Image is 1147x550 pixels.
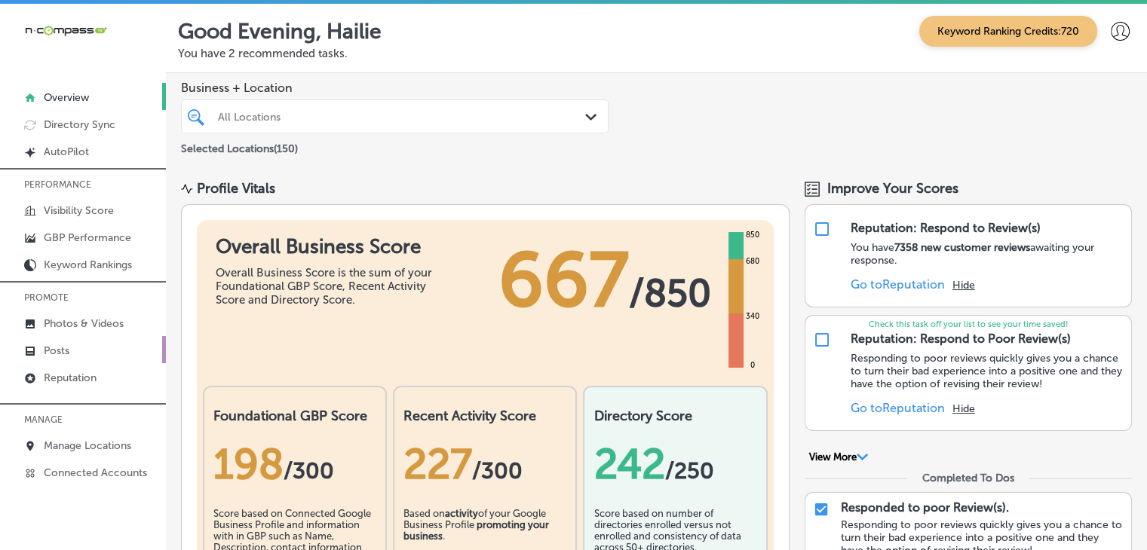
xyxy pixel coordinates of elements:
[664,457,713,484] span: /250
[851,277,945,292] a: Go toReputation
[841,500,1009,515] p: Responded to poor Review(s).
[593,439,756,489] div: 242
[42,24,74,36] div: v 4.0.25
[805,451,873,464] button: View More
[44,344,69,357] p: Posts
[851,352,1124,390] p: Responding to poor reviews quickly gives you a chance to turn their bad experience into a positiv...
[894,241,1030,254] strong: 7358 new customer reviews
[44,118,115,131] p: Directory Sync
[44,204,114,217] p: Visibility Score
[827,180,958,197] span: Improve Your Scores
[197,180,275,197] div: Profile Vitals
[851,221,1041,235] div: Reputation: Respond to Review(s)
[743,310,762,322] div: 340
[24,39,36,51] img: website_grey.svg
[44,466,147,479] p: Connected Accounts
[805,319,1131,329] p: Check this task off your list to see your time saved!
[44,91,89,104] p: Overview
[24,23,107,38] img: 660ab0bf-5cc7-4cb8-ba1c-48b5ae0f18e60NCTV_CLogo_TV_Black_-500x88.png
[403,408,566,424] h2: Recent Activity Score
[216,235,442,258] h1: Overall Business Score
[743,255,762,267] div: 680
[44,258,132,271] p: Keyword Rankings
[919,16,1097,47] span: Keyword Ranking Credits: 720
[44,371,97,384] p: Reputation
[498,235,629,325] span: 667
[44,145,89,158] p: AutoPilot
[44,231,131,244] p: GBP Performance
[41,87,53,99] img: tab_domain_overview_orange.svg
[445,508,478,519] b: activity
[851,241,1124,267] p: You have awaiting your response.
[181,81,609,95] span: Business + Location
[150,87,162,99] img: tab_keywords_by_traffic_grey.svg
[747,359,758,371] div: 0
[216,266,442,307] div: Overall Business Score is the sum of your Foundational GBP Score, Recent Activity Score and Direc...
[44,317,124,330] p: Photos & Videos
[213,439,376,489] div: 198
[44,439,131,452] p: Manage Locations
[472,457,523,484] span: /300
[213,408,376,424] h2: Foundational GBP Score
[167,89,254,99] div: Keywords by Traffic
[284,457,334,484] span: / 300
[24,24,36,36] img: logo_orange.svg
[922,472,1014,484] div: Completed To Dos
[181,136,298,155] p: Selected Locations ( 150 )
[743,229,762,241] div: 850
[218,110,587,123] div: All Locations
[952,279,975,292] button: Hide
[403,519,549,542] b: promoting your business
[952,402,975,415] button: Hide
[403,439,566,489] div: 227
[178,19,382,44] p: Good Evening, Hailie
[178,47,1135,60] p: You have 2 recommended tasks.
[57,89,135,99] div: Domain Overview
[629,270,711,316] span: / 850
[593,408,756,424] h2: Directory Score
[851,401,945,415] a: Go toReputation
[851,332,1071,346] div: Reputation: Respond to Poor Review(s)
[39,39,166,51] div: Domain: [DOMAIN_NAME]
